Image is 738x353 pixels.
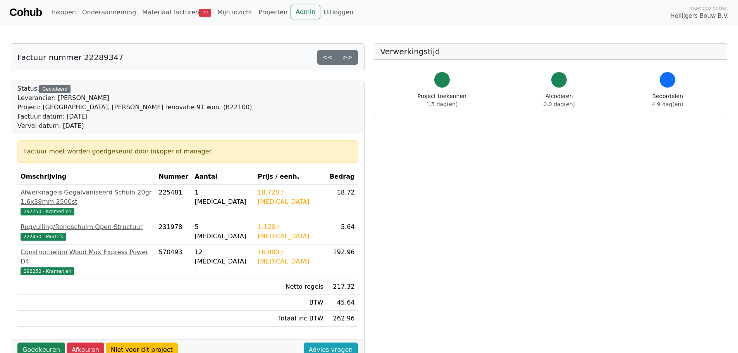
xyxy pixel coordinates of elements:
td: Totaal inc BTW [255,311,327,327]
td: 217.32 [327,279,358,295]
a: Rugvulling/Rondschuim Open Structuur222450 - Mortels [21,222,153,241]
a: >> [337,50,358,65]
a: Admin [291,5,320,19]
div: Factuur datum: [DATE] [17,112,252,121]
th: Bedrag [327,169,358,185]
div: 12 [MEDICAL_DATA] [194,248,251,266]
th: Omschrijving [17,169,156,185]
td: 231978 [156,219,192,245]
span: 1.5 dag(en) [426,101,458,107]
div: Factuur moet worden goedgekeurd door inkoper of manager. [24,147,351,156]
td: BTW [255,295,327,311]
span: 292250 - Kramerijen [21,208,74,215]
a: Afwerknagels Gegalvaniseerd Schuin 20gr 1.6x38mm 2500st292250 - Kramerijen [21,188,153,216]
div: Leverancier: [PERSON_NAME] [17,93,252,103]
div: 18.720 / [MEDICAL_DATA] [258,188,323,207]
div: Constructielijm Wood Max Express Power D4 [21,248,153,266]
span: 0.0 dag(en) [544,101,575,107]
th: Aantal [191,169,255,185]
span: 292250 - Kramerijen [21,267,74,275]
td: 5.64 [327,219,358,245]
td: 570493 [156,245,192,279]
h5: Factuur nummer 22289347 [17,53,124,62]
div: Project: [GEOGRAPHIC_DATA], [PERSON_NAME] renovatie 91 won. (B22100) [17,103,252,112]
h5: Verwerkingstijd [380,47,721,56]
td: 225481 [156,185,192,219]
div: Afwerknagels Gegalvaniseerd Schuin 20gr 1.6x38mm 2500st [21,188,153,207]
div: Gecodeerd [39,85,71,93]
div: Verval datum: [DATE] [17,121,252,131]
div: Afcoderen [544,92,575,108]
div: Status: [17,84,252,131]
div: Rugvulling/Rondschuim Open Structuur [21,222,153,232]
a: Cohub [9,3,42,22]
div: 16.080 / [MEDICAL_DATA] [258,248,323,266]
td: 45.64 [327,295,358,311]
th: Nummer [156,169,192,185]
td: 262.96 [327,311,358,327]
th: Prijs / eenh. [255,169,327,185]
div: 1 [MEDICAL_DATA] [194,188,251,207]
span: Ingelogd onder: [689,4,729,12]
span: 22 [199,9,211,17]
td: 18.72 [327,185,358,219]
td: Netto regels [255,279,327,295]
td: 192.96 [327,245,358,279]
div: Beoordelen [652,92,683,108]
a: Uitloggen [320,5,356,20]
div: Project toekennen [418,92,466,108]
span: 222450 - Mortels [21,233,66,241]
a: Constructielijm Wood Max Express Power D4292250 - Kramerijen [21,248,153,276]
div: 5 [MEDICAL_DATA] [194,222,251,241]
span: Heilijgers Bouw B.V. [670,12,729,21]
a: Projecten [255,5,291,20]
a: Onderaanneming [79,5,139,20]
div: 1.128 / [MEDICAL_DATA] [258,222,323,241]
a: Mijn inzicht [214,5,256,20]
span: 4.9 dag(en) [652,101,683,107]
a: Materiaal facturen22 [139,5,214,20]
a: << [317,50,338,65]
a: Inkopen [48,5,79,20]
